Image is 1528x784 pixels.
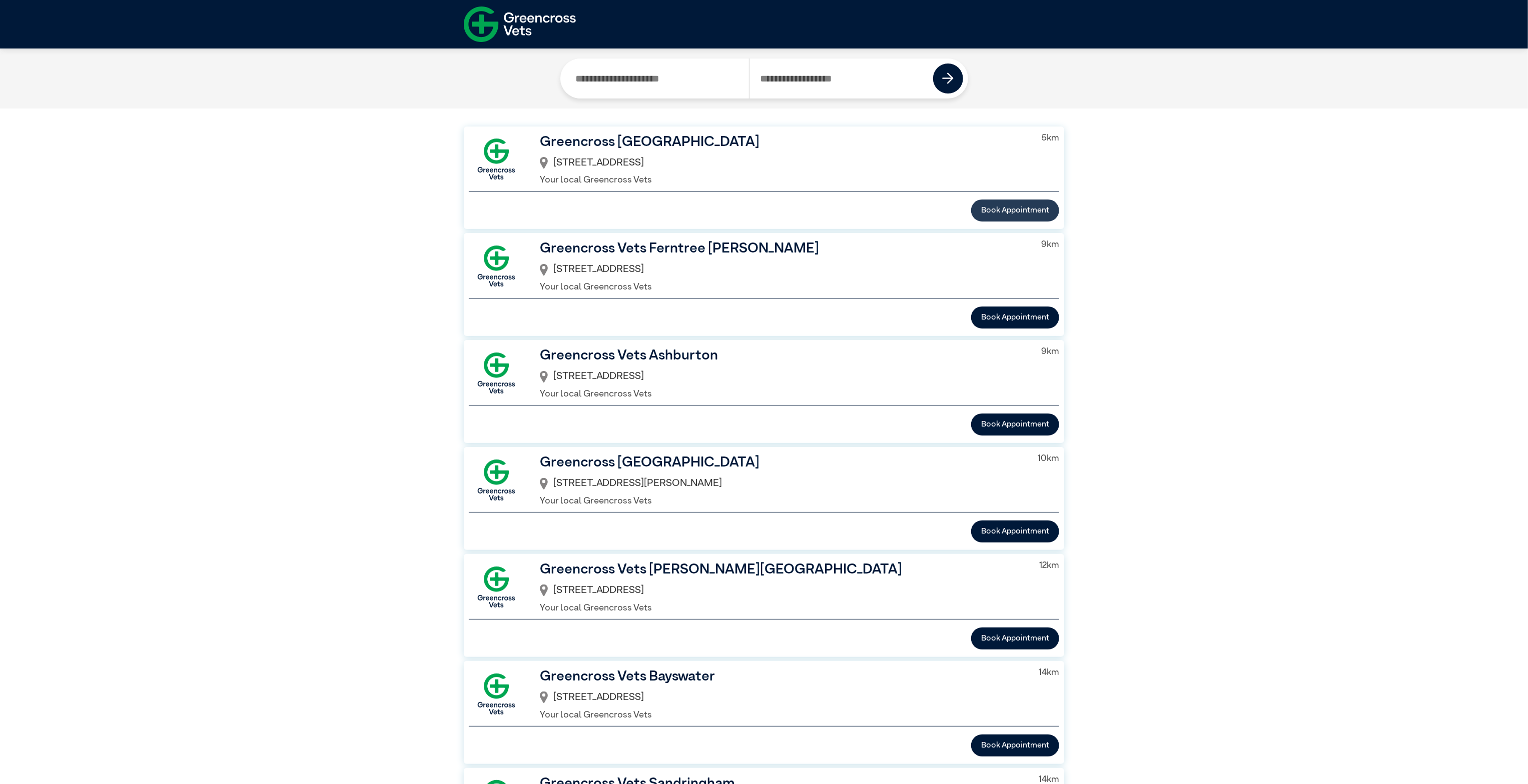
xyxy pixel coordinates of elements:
[565,58,749,98] input: Search by Clinic Name
[469,238,524,293] img: GX-Square.png
[1041,345,1059,358] p: 9 km
[540,366,1025,387] div: [STREET_ADDRESS]
[540,452,1022,473] h3: Greencross [GEOGRAPHIC_DATA]
[540,131,1026,152] h3: Greencross [GEOGRAPHIC_DATA]
[540,473,1022,494] div: [STREET_ADDRESS][PERSON_NAME]
[540,345,1025,366] h3: Greencross Vets Ashburton
[971,734,1059,756] button: Book Appointment
[464,2,576,46] img: f-logo
[469,452,524,507] img: GX-Square.png
[540,708,1023,722] p: Your local Greencross Vets
[942,72,954,84] img: icon-right
[540,280,1025,294] p: Your local Greencross Vets
[469,345,524,400] img: GX-Square.png
[540,152,1026,174] div: [STREET_ADDRESS]
[1039,666,1059,679] p: 14 km
[540,259,1025,280] div: [STREET_ADDRESS]
[971,627,1059,649] button: Book Appointment
[1042,131,1059,145] p: 5 km
[469,666,524,721] img: GX-Square.png
[971,199,1059,221] button: Book Appointment
[540,387,1025,401] p: Your local Greencross Vets
[469,131,524,186] img: GX-Square.png
[749,58,934,98] input: Search by Postcode
[971,413,1059,435] button: Book Appointment
[540,601,1023,615] p: Your local Greencross Vets
[971,520,1059,542] button: Book Appointment
[540,559,1023,580] h3: Greencross Vets [PERSON_NAME][GEOGRAPHIC_DATA]
[540,666,1023,687] h3: Greencross Vets Bayswater
[540,494,1022,508] p: Your local Greencross Vets
[540,173,1026,187] p: Your local Greencross Vets
[1041,238,1059,251] p: 9 km
[1039,559,1059,572] p: 12 km
[540,238,1025,259] h3: Greencross Vets Ferntree [PERSON_NAME]
[971,306,1059,328] button: Book Appointment
[540,580,1023,601] div: [STREET_ADDRESS]
[469,559,524,614] img: GX-Square.png
[540,687,1023,708] div: [STREET_ADDRESS]
[1038,452,1059,465] p: 10 km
